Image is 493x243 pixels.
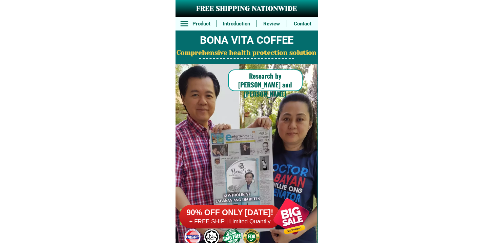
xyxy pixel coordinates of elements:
h6: Research by [PERSON_NAME] and [PERSON_NAME] [228,71,303,98]
h6: Contact [291,20,314,28]
h6: Review [260,20,283,28]
h2: BONA VITA COFFEE [176,33,318,48]
h6: 90% OFF ONLY [DATE]! [179,208,281,218]
h6: + FREE SHIP | Limited Quantily [179,218,281,225]
h6: Introduction [221,20,252,28]
h2: Comprehensive health protection solution [176,48,318,58]
h6: Product [190,20,213,28]
h3: FREE SHIPPING NATIONWIDE [176,4,318,14]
